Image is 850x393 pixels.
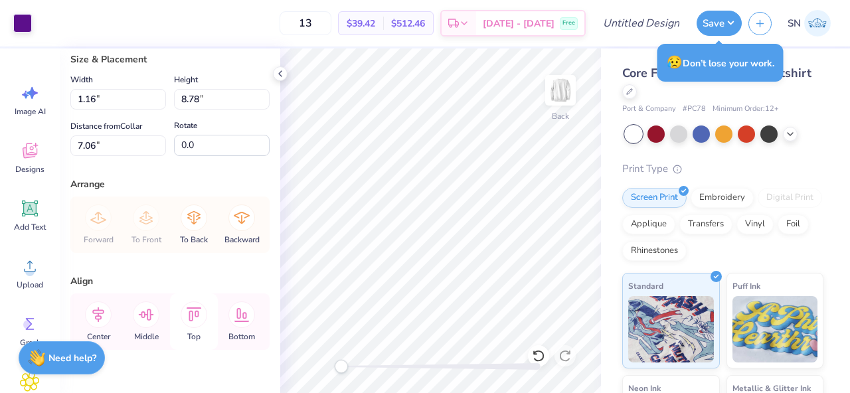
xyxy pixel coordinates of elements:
[48,352,96,364] strong: Need help?
[782,10,837,37] a: SN
[788,16,801,31] span: SN
[804,10,831,37] img: Sylvie Nkole
[758,188,822,208] div: Digital Print
[679,214,732,234] div: Transfers
[180,234,208,245] span: To Back
[622,188,687,208] div: Screen Print
[335,360,348,373] div: Accessibility label
[187,331,201,342] span: Top
[628,279,663,293] span: Standard
[280,11,331,35] input: – –
[224,234,260,245] span: Backward
[622,161,823,177] div: Print Type
[15,106,46,117] span: Image AI
[667,54,683,71] span: 😥
[736,214,774,234] div: Vinyl
[622,65,811,81] span: Core Fleece Crewneck Sweatshirt
[778,214,809,234] div: Foil
[17,279,43,290] span: Upload
[592,10,690,37] input: Untitled Design
[483,17,554,31] span: [DATE] - [DATE]
[552,110,569,122] div: Back
[15,164,44,175] span: Designs
[628,296,714,362] img: Standard
[87,331,110,342] span: Center
[622,104,676,115] span: Port & Company
[228,331,255,342] span: Bottom
[622,214,675,234] div: Applique
[70,52,270,66] div: Size & Placement
[70,177,270,191] div: Arrange
[14,222,46,232] span: Add Text
[134,331,159,342] span: Middle
[70,274,270,288] div: Align
[697,11,742,36] button: Save
[347,17,375,31] span: $39.42
[547,77,574,104] img: Back
[622,241,687,261] div: Rhinestones
[732,279,760,293] span: Puff Ink
[657,44,784,82] div: Don’t lose your work.
[70,72,93,88] label: Width
[174,72,198,88] label: Height
[562,19,575,28] span: Free
[732,296,818,362] img: Puff Ink
[70,118,142,134] label: Distance from Collar
[174,118,197,133] label: Rotate
[391,17,425,31] span: $512.46
[683,104,706,115] span: # PC78
[20,337,41,348] span: Greek
[713,104,779,115] span: Minimum Order: 12 +
[691,188,754,208] div: Embroidery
